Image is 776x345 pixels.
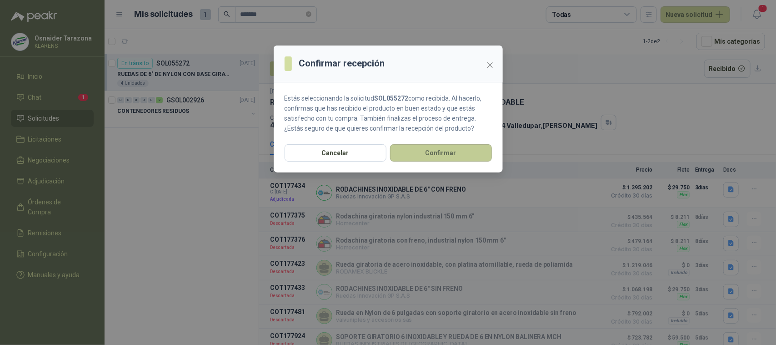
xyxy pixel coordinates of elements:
p: Estás seleccionando la solicitud como recibida. Al hacerlo, confirmas que has recibido el product... [285,93,492,133]
strong: SOL055272 [375,95,409,102]
h3: Confirmar recepción [299,56,385,71]
button: Close [483,58,497,72]
button: Cancelar [285,144,386,162]
span: close [486,61,494,69]
button: Confirmar [390,144,492,162]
